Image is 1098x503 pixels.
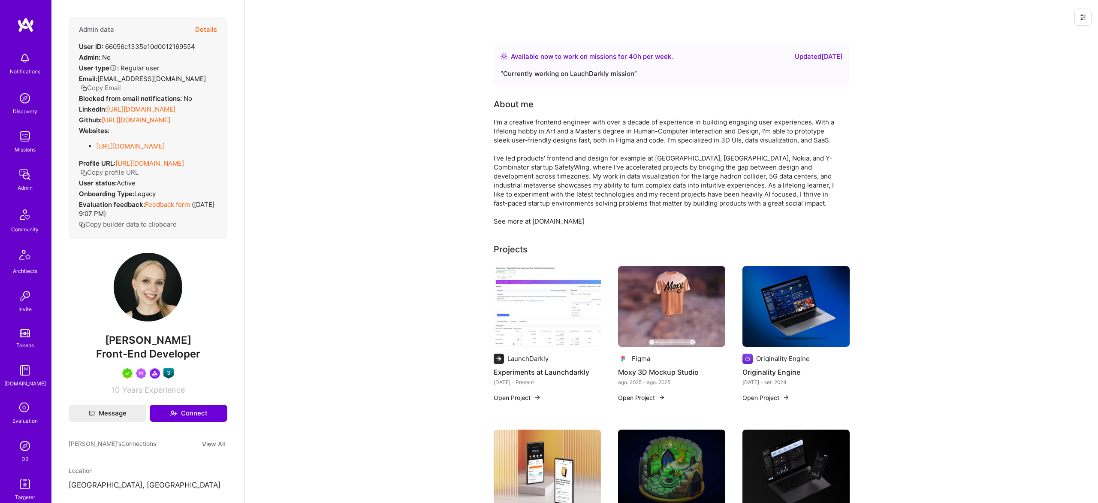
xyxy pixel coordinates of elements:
h4: Originality Engine [742,367,850,378]
span: [EMAIL_ADDRESS][DOMAIN_NAME] [97,75,206,83]
img: Originality Engine [742,266,850,347]
div: Missions [15,145,36,154]
button: Open Project [742,393,790,402]
div: ( [DATE] 9:07 PM ) [79,200,217,218]
button: Details [195,17,217,42]
span: legacy [134,190,156,198]
a: [URL][DOMAIN_NAME] [115,159,184,167]
div: Community [11,225,39,234]
img: logo [17,17,34,33]
div: ago. 2025 - ago. 2025 [618,378,725,387]
img: Experiments at Launchdarkly [494,266,601,347]
img: tokens [20,329,30,337]
div: Originality Engine [756,354,810,363]
i: icon Connect [169,409,177,417]
div: Architects [13,267,37,276]
img: discovery [16,90,33,107]
i: Help [109,64,117,72]
div: Figma [632,354,650,363]
span: 40 [629,52,637,61]
div: [DATE] - Present [494,378,601,387]
h4: Admin data [79,26,114,33]
button: Message [69,405,146,422]
strong: Github: [79,116,102,124]
div: About me [494,98,534,111]
button: Copy builder data to clipboard [79,220,177,229]
div: I'm a creative frontend engineer with over a decade of experience in building engaging user exper... [494,118,837,226]
img: admin teamwork [16,166,33,183]
button: Copy profile URL [81,168,139,177]
i: icon Copy [81,85,87,91]
img: arrow-right [658,394,665,401]
img: Company logo [618,354,628,364]
strong: Blocked from email notifications: [79,94,184,103]
div: Discovery [13,107,37,116]
img: Company logo [494,354,504,364]
div: “ Currently working on LauchDarkly mission ” [501,69,843,79]
div: No [79,53,111,62]
div: LaunchDarkly [507,354,549,363]
h4: Moxy 3D Mockup Studio [618,367,725,378]
a: [URL][DOMAIN_NAME] [96,142,165,150]
span: [PERSON_NAME]'s Connections [69,439,156,449]
i: icon Copy [79,221,85,228]
div: Available now to work on missions for h per week . [511,52,673,62]
div: Evaluation [12,416,38,425]
strong: Websites: [79,127,109,135]
div: No [79,94,192,103]
h4: Experiments at Launchdarkly [494,367,601,378]
i: icon Copy [81,170,87,176]
img: User Avatar [114,253,182,321]
img: Community leader [150,368,160,379]
img: Availability [501,53,507,60]
img: arrow-right [783,394,790,401]
button: Connect [150,405,227,422]
button: Copy Email [81,83,121,92]
span: [PERSON_NAME] [69,334,227,347]
div: 66056c1335e10d0012169554 [79,42,195,51]
div: Targeter [15,493,35,502]
div: Tokens [16,341,34,350]
p: [GEOGRAPHIC_DATA], [GEOGRAPHIC_DATA] [69,480,227,491]
span: Years Experience [122,385,185,394]
span: Active [117,179,136,187]
div: Projects [494,243,528,256]
strong: User status: [79,179,117,187]
img: bell [16,50,33,67]
div: [DATE] - set. 2024 [742,378,850,387]
a: Feedback form [145,200,190,209]
span: Front-End Developer [96,348,200,360]
a: [URL][DOMAIN_NAME] [102,116,170,124]
div: Location [69,466,227,475]
img: A.Teamer in Residence [122,368,133,379]
i: icon SelectionTeam [17,400,33,416]
img: Community [15,204,35,225]
a: [URL][DOMAIN_NAME] [107,105,175,113]
strong: LinkedIn: [79,105,107,113]
button: Open Project [494,393,541,402]
div: Updated [DATE] [795,52,843,62]
strong: User type : [79,64,119,72]
div: DB [21,455,29,464]
button: View All [199,439,227,449]
img: Architects [15,246,35,267]
img: guide book [16,362,33,379]
img: arrow-right [534,394,541,401]
img: Invite [16,288,33,305]
img: Company logo [742,354,753,364]
div: Notifications [10,67,40,76]
img: Admin Search [16,437,33,455]
button: Open Project [618,393,665,402]
div: Regular user [79,64,160,73]
img: teamwork [16,128,33,145]
span: 10 [112,385,120,394]
div: Invite [18,305,32,314]
img: Skill Targeter [16,476,33,493]
img: Been on Mission [136,368,146,379]
div: Admin [18,183,33,192]
strong: Onboarding Type: [79,190,134,198]
i: icon Mail [89,410,95,416]
div: [DOMAIN_NAME] [4,379,46,388]
strong: Email: [79,75,97,83]
strong: Admin: [79,53,100,61]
